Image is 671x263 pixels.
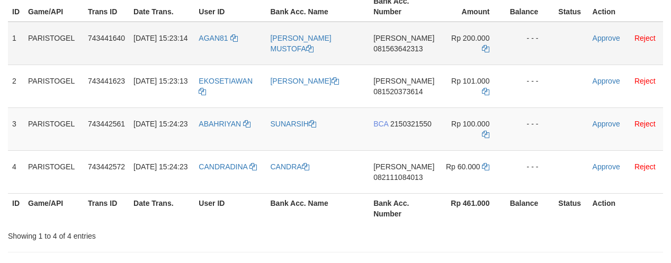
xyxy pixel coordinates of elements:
a: SUNARSIH [270,120,316,128]
td: - - - [505,22,554,65]
span: [DATE] 15:23:13 [133,77,187,85]
span: 743441623 [88,77,125,85]
span: [DATE] 15:24:23 [133,162,187,171]
a: [PERSON_NAME] [270,77,338,85]
th: Trans ID [84,193,129,223]
td: PARISTOGEL [24,107,84,150]
a: [PERSON_NAME] MUSTOFA [270,34,331,53]
span: [DATE] 15:23:14 [133,34,187,42]
span: EKOSETIAWAN [199,77,253,85]
span: Rp 60.000 [446,162,480,171]
a: Copy 100000 to clipboard [482,130,489,139]
a: Copy 60000 to clipboard [482,162,489,171]
div: Showing 1 to 4 of 4 entries [8,226,272,241]
td: PARISTOGEL [24,22,84,65]
td: - - - [505,107,554,150]
span: Rp 101.000 [451,77,489,85]
span: Copy 081520373614 to clipboard [373,87,423,96]
th: ID [8,193,24,223]
a: Approve [593,34,620,42]
th: Balance [505,193,554,223]
span: 743442561 [88,120,125,128]
span: AGAN81 [199,34,228,42]
th: Status [554,193,588,223]
a: AGAN81 [199,34,237,42]
td: 3 [8,107,24,150]
td: - - - [505,65,554,107]
span: [PERSON_NAME] [373,34,434,42]
td: - - - [505,150,554,193]
a: CANDRADINA [199,162,257,171]
th: Rp 461.000 [439,193,505,223]
td: PARISTOGEL [24,65,84,107]
th: User ID [194,193,266,223]
a: Reject [634,77,656,85]
a: Approve [593,162,620,171]
span: CANDRADINA [199,162,247,171]
span: Copy 081563642313 to clipboard [373,44,423,53]
a: CANDRA [270,162,309,171]
span: ABAHRIYAN [199,120,241,128]
a: Approve [593,120,620,128]
td: 1 [8,22,24,65]
span: [DATE] 15:24:23 [133,120,187,128]
span: 743442572 [88,162,125,171]
span: 743441640 [88,34,125,42]
span: Rp 200.000 [451,34,489,42]
span: [PERSON_NAME] [373,162,434,171]
a: Reject [634,162,656,171]
a: Reject [634,34,656,42]
th: Action [588,193,663,223]
td: PARISTOGEL [24,150,84,193]
a: ABAHRIYAN [199,120,250,128]
th: Date Trans. [129,193,194,223]
a: EKOSETIAWAN [199,77,253,96]
th: Bank Acc. Name [266,193,369,223]
a: Reject [634,120,656,128]
td: 2 [8,65,24,107]
th: Bank Acc. Number [369,193,439,223]
a: Copy 200000 to clipboard [482,44,489,53]
th: Game/API [24,193,84,223]
a: Approve [593,77,620,85]
a: Copy 101000 to clipboard [482,87,489,96]
span: Rp 100.000 [451,120,489,128]
td: 4 [8,150,24,193]
span: Copy 082111084013 to clipboard [373,173,423,182]
span: BCA [373,120,388,128]
span: [PERSON_NAME] [373,77,434,85]
span: Copy 2150321550 to clipboard [390,120,432,128]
